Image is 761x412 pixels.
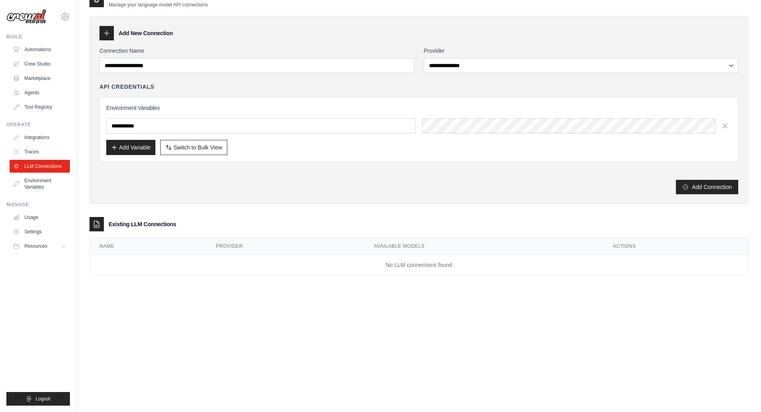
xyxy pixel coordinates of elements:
button: Add Variable [106,140,155,155]
a: Integrations [10,131,70,144]
h3: Environment Variables [106,104,731,112]
span: Resources [24,243,47,249]
a: Marketplace [10,72,70,85]
span: Switch to Bulk View [173,143,222,151]
th: Provider [207,238,365,255]
a: Settings [10,225,70,238]
th: Name [90,238,207,255]
button: Add Connection [676,180,738,194]
div: Manage [6,201,70,208]
a: Crew Studio [10,58,70,70]
div: Build [6,34,70,40]
span: Logout [36,396,50,402]
label: Connection Name [99,47,414,55]
a: Traces [10,145,70,158]
a: Tool Registry [10,101,70,113]
a: Environment Variables [10,174,70,193]
button: Logout [6,392,70,406]
p: Manage your language model API connections [109,2,208,8]
a: Usage [10,211,70,224]
img: Logo [6,9,46,24]
a: Agents [10,86,70,99]
h4: API Credentials [99,83,154,91]
a: LLM Connections [10,160,70,173]
a: Automations [10,43,70,56]
div: Operate [6,121,70,128]
th: Actions [603,238,748,255]
label: Provider [424,47,739,55]
th: Available Models [364,238,603,255]
h3: Add New Connection [119,29,173,37]
button: Switch to Bulk View [160,140,227,155]
td: No LLM connections found [90,255,748,276]
h3: Existing LLM Connections [109,220,176,228]
button: Resources [10,240,70,253]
